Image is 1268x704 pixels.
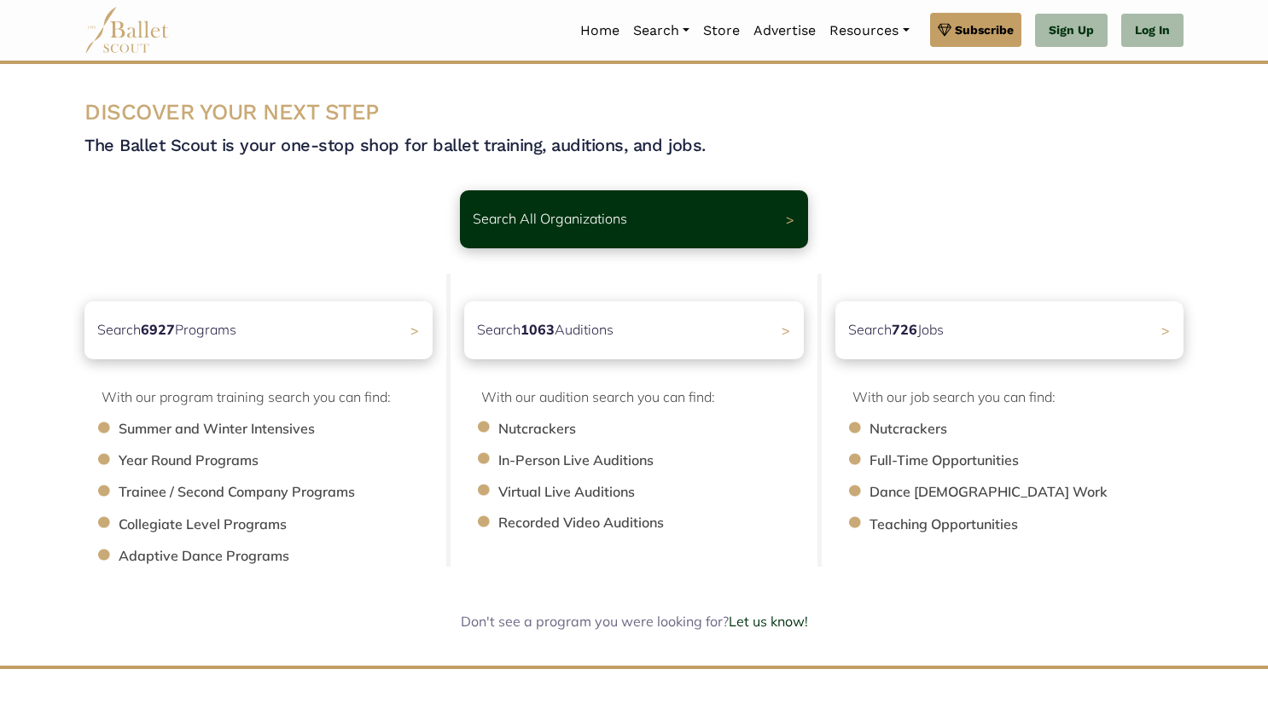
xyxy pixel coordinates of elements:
a: Log In [1121,14,1184,48]
p: Search Programs [97,319,236,341]
li: Collegiate Level Programs [119,514,450,536]
p: Search Jobs [848,319,944,341]
li: Full-Time Opportunities [870,450,1201,472]
h4: The Ballet Scout is your one-stop shop for ballet training, auditions, and jobs. [84,134,1184,156]
li: Trainee / Second Company Programs [119,481,450,503]
a: Advertise [747,13,823,49]
li: Adaptive Dance Programs [119,545,450,567]
span: > [410,322,419,339]
a: Search All Organizations > [460,190,808,248]
a: Search726Jobs > [835,301,1184,359]
a: Store [696,13,747,49]
a: Let us know! [729,613,808,630]
li: Teaching Opportunities [870,514,1201,536]
span: > [1161,322,1170,339]
a: Resources [823,13,916,49]
b: 726 [892,321,917,338]
li: Recorded Video Auditions [498,512,821,534]
p: With our audition search you can find: [481,387,804,409]
a: Home [573,13,626,49]
span: Subscribe [955,20,1014,39]
li: Virtual Live Auditions [498,481,821,503]
li: Nutcrackers [870,418,1201,440]
a: Search6927Programs > [84,301,433,359]
p: With our program training search you can find: [102,387,433,409]
li: In-Person Live Auditions [498,450,821,472]
img: gem.svg [938,20,951,39]
a: Search [626,13,696,49]
li: Nutcrackers [498,418,821,440]
a: Sign Up [1035,14,1108,48]
p: Search All Organizations [473,208,627,230]
p: Search Auditions [477,319,614,341]
a: Subscribe [930,13,1021,47]
div: Don't see a program you were looking for? [195,611,1073,633]
li: Dance [DEMOGRAPHIC_DATA] Work [870,481,1201,503]
b: 1063 [521,321,555,338]
p: With our job search you can find: [852,387,1184,409]
b: 6927 [141,321,175,338]
h3: DISCOVER YOUR NEXT STEP [84,98,1184,127]
a: Search1063Auditions> [464,301,804,359]
li: Summer and Winter Intensives [119,418,450,440]
span: > [786,211,794,228]
span: > [782,322,790,339]
li: Year Round Programs [119,450,450,472]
